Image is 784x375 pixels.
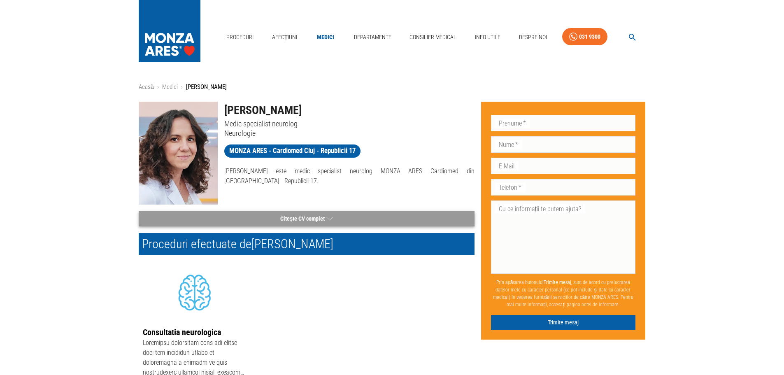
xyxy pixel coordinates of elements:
h1: [PERSON_NAME] [224,102,475,119]
a: MONZA ARES - Cardiomed Cluj - Republicii 17 [224,144,361,158]
a: Medici [162,83,178,91]
li: › [181,82,183,92]
b: Trimite mesaj [544,280,571,285]
span: MONZA ARES - Cardiomed Cluj - Republicii 17 [224,146,361,156]
nav: breadcrumb [139,82,646,92]
div: 031 9300 [579,32,600,42]
a: Consilier Medical [406,29,460,46]
a: Proceduri [223,29,257,46]
a: Info Utile [472,29,504,46]
a: Departamente [351,29,395,46]
a: Medici [312,29,339,46]
a: Afecțiuni [269,29,301,46]
li: › [157,82,159,92]
button: Trimite mesaj [491,315,636,330]
a: 031 9300 [562,28,607,46]
p: Prin apăsarea butonului , sunt de acord cu prelucrarea datelor mele cu caracter personal (ce pot ... [491,275,636,312]
p: Medic specialist neurolog [224,119,475,128]
h2: Proceduri efectuate de [PERSON_NAME] [139,233,475,255]
a: Consultatia neurologica [143,327,221,337]
a: Despre Noi [516,29,550,46]
p: [PERSON_NAME] [186,82,227,92]
img: Dr. Ioana Simina Barac [139,102,218,205]
p: Neurologie [224,128,475,138]
a: Acasă [139,83,154,91]
p: [PERSON_NAME] este medic specialist neurolog MONZA ARES Cardiomed din [GEOGRAPHIC_DATA] - Republi... [224,166,475,186]
button: Citește CV complet [139,211,475,226]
